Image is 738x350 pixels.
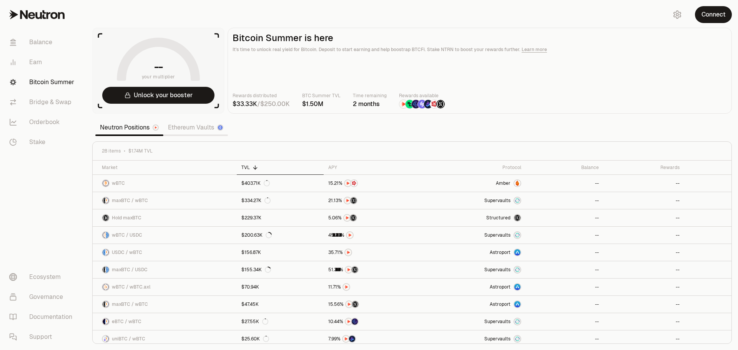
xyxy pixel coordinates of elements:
a: maxBTC LogoHold maxBTC [93,209,237,226]
h2: Bitcoin Summer is here [233,33,727,43]
img: maxBTC Logo [103,267,105,273]
div: $47.45K [241,301,259,307]
a: $25.60K [237,330,324,347]
div: Protocol [429,164,521,171]
div: $229.37K [241,215,261,221]
img: NTRN [343,284,349,290]
a: $27.55K [237,313,324,330]
button: Connect [695,6,732,23]
span: maxBTC / wBTC [112,197,148,204]
a: -- [526,261,603,278]
a: -- [526,192,603,209]
div: 2 months [353,100,387,109]
span: maxBTC / USDC [112,267,148,273]
a: wBTC LogowBTC [93,175,237,192]
a: -- [526,175,603,192]
a: SupervaultsSupervaults [425,192,526,209]
span: uniBTC / wBTC [112,336,145,342]
img: NTRN [345,180,351,186]
img: EtherFi Points [352,318,358,325]
a: $229.37K [237,209,324,226]
img: NTRN [346,318,352,325]
img: Amber [514,180,520,186]
a: Orderbook [3,112,83,132]
button: NTRN [328,231,420,239]
img: NTRN [344,215,350,221]
button: NTRNStructured Points [328,197,420,204]
a: SupervaultsSupervaults [425,330,526,347]
img: Ethereum Logo [218,125,223,130]
a: NTRNStructured Points [324,209,425,226]
button: NTRN [328,283,420,291]
span: Astroport [490,284,510,290]
a: $334.27K [237,192,324,209]
p: It's time to unlock real yield for Bitcoin. Deposit to start earning and help boostrap BTCFi. Sta... [233,46,727,53]
div: $334.27K [241,197,271,204]
img: Bedrock Diamonds [349,336,355,342]
a: NTRNStructured Points [324,192,425,209]
span: Amber [496,180,510,186]
img: Lombard Lux [406,100,414,108]
a: StructuredmaxBTC [425,209,526,226]
button: NTRNEtherFi Points [328,318,420,325]
span: wBTC [112,180,125,186]
a: -- [526,330,603,347]
img: eBTC Logo [103,318,105,325]
div: $25.60K [241,336,269,342]
img: NTRN [347,232,353,238]
a: -- [603,261,684,278]
span: Structured [486,215,510,221]
a: Ecosystem [3,267,83,287]
a: maxBTC LogowBTC LogomaxBTC / wBTC [93,192,237,209]
a: Ethereum Vaults [163,120,228,135]
a: NTRNEtherFi Points [324,313,425,330]
a: maxBTC LogoUSDC LogomaxBTC / USDC [93,261,237,278]
span: Supervaults [484,232,510,238]
a: SupervaultsSupervaults [425,313,526,330]
a: NTRN [324,227,425,244]
img: NTRN [344,197,351,204]
button: NTRNBedrock Diamonds [328,335,420,343]
a: -- [603,209,684,226]
a: NTRN [324,279,425,295]
a: NTRN [324,244,425,261]
a: wBTC LogowBTC.axl LogowBTC / wBTC.axl [93,279,237,295]
img: Mars Fragments [351,180,357,186]
a: uniBTC LogowBTC LogouniBTC / wBTC [93,330,237,347]
img: Supervaults [514,197,520,204]
img: wBTC Logo [106,301,109,307]
img: USDC Logo [103,249,105,255]
img: wBTC Logo [103,284,105,290]
img: wBTC Logo [103,232,105,238]
a: -- [603,330,684,347]
a: maxBTC LogowBTC LogomaxBTC / wBTC [93,296,237,313]
img: NTRN [346,267,352,273]
div: / [233,100,290,109]
img: Supervaults [514,318,520,325]
img: wBTC Logo [106,249,109,255]
a: Documentation [3,307,83,327]
a: Bridge & Swap [3,92,83,112]
button: NTRNStructured Points [328,266,420,274]
a: -- [603,313,684,330]
span: wBTC / wBTC.axl [112,284,150,290]
a: -- [603,279,684,295]
span: Hold maxBTC [112,215,141,221]
div: $155.34K [241,267,271,273]
a: Balance [3,32,83,52]
a: SupervaultsSupervaults [425,261,526,278]
a: $403.71K [237,175,324,192]
div: Balance [530,164,599,171]
h1: -- [154,61,163,73]
button: NTRNStructured Points [328,300,420,308]
a: -- [603,296,684,313]
img: USDC Logo [106,232,109,238]
a: -- [526,227,603,244]
img: EtherFi Points [412,100,420,108]
p: Time remaining [353,92,387,100]
p: BTC Summer TVL [302,92,341,100]
span: maxBTC / wBTC [112,301,148,307]
div: APY [328,164,420,171]
img: Structured Points [352,267,358,273]
a: $155.34K [237,261,324,278]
